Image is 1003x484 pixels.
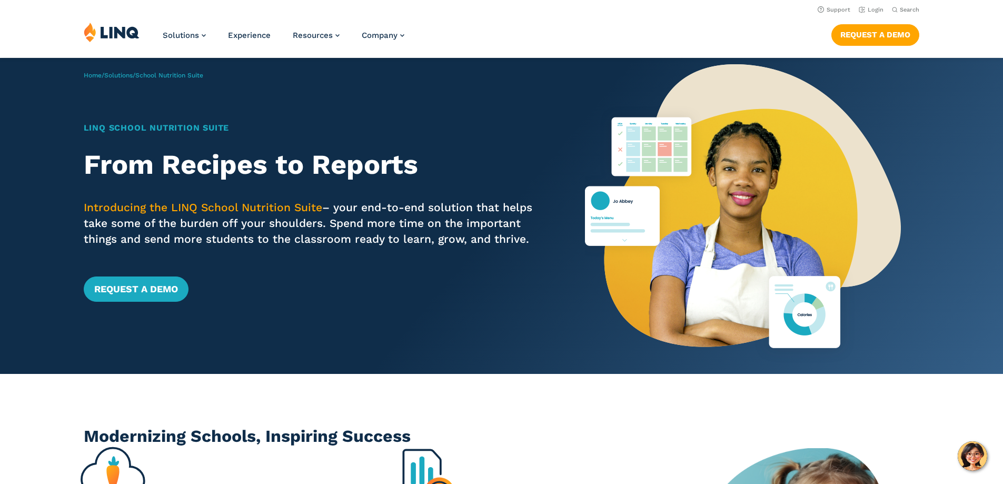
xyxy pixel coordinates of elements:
h1: LINQ School Nutrition Suite [84,122,544,134]
h2: Modernizing Schools, Inspiring Success [84,424,919,448]
img: LINQ | K‑12 Software [84,22,140,42]
h2: From Recipes to Reports [84,149,544,181]
nav: Primary Navigation [163,22,404,57]
span: / / [84,72,203,79]
span: Introducing the LINQ School Nutrition Suite [84,201,322,214]
a: Login [859,6,883,13]
img: Nutrition Suite Launch [585,58,901,374]
a: Request a Demo [831,24,919,45]
a: Solutions [104,72,133,79]
span: Company [362,31,398,40]
a: Support [818,6,850,13]
nav: Button Navigation [831,22,919,45]
span: Solutions [163,31,199,40]
a: Experience [228,31,271,40]
span: Search [900,6,919,13]
a: Home [84,72,102,79]
span: Resources [293,31,333,40]
p: – your end-to-end solution that helps take some of the burden off your shoulders. Spend more time... [84,200,544,247]
span: School Nutrition Suite [135,72,203,79]
a: Resources [293,31,340,40]
button: Open Search Bar [892,6,919,14]
a: Solutions [163,31,206,40]
a: Request a Demo [84,276,188,302]
a: Company [362,31,404,40]
button: Hello, have a question? Let’s chat. [958,441,987,471]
